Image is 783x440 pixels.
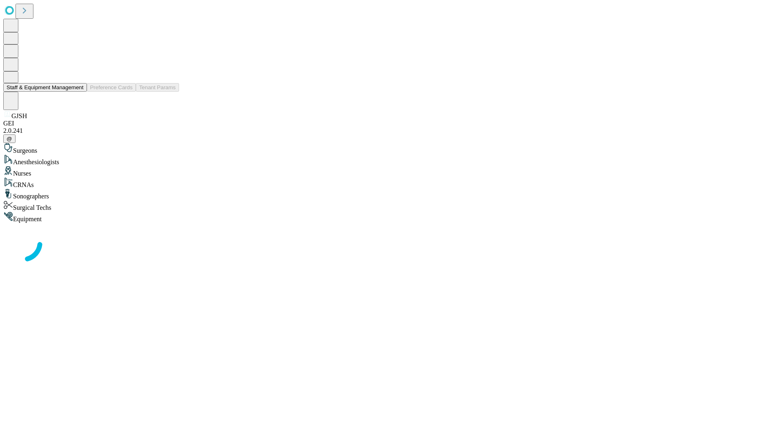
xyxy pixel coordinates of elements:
[3,177,780,189] div: CRNAs
[3,134,15,143] button: @
[3,189,780,200] div: Sonographers
[3,120,780,127] div: GEI
[3,211,780,223] div: Equipment
[3,200,780,211] div: Surgical Techs
[87,83,136,92] button: Preference Cards
[3,143,780,154] div: Surgeons
[7,136,12,142] span: @
[136,83,179,92] button: Tenant Params
[11,112,27,119] span: GJSH
[3,154,780,166] div: Anesthesiologists
[3,83,87,92] button: Staff & Equipment Management
[3,127,780,134] div: 2.0.241
[3,166,780,177] div: Nurses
